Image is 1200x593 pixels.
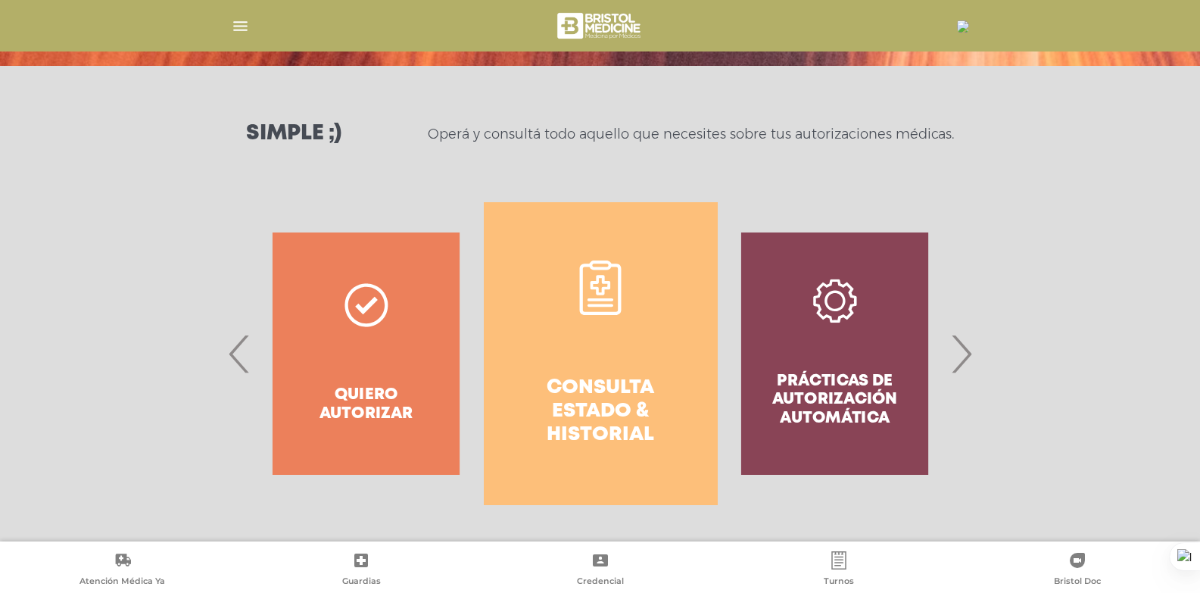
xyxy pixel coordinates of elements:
a: Credencial [481,551,719,590]
span: Next [946,313,976,395]
a: Turnos [719,551,958,590]
span: Previous [225,313,254,395]
a: Consulta estado & historial [484,202,718,505]
span: Bristol Doc [1054,576,1101,589]
h4: Consulta estado & historial [511,376,690,448]
p: Operá y consultá todo aquello que necesites sobre tus autorizaciones médicas. [428,125,954,143]
img: bristol-medicine-blanco.png [555,8,645,44]
a: Guardias [242,551,480,590]
img: Cober_menu-lines-white.svg [231,17,250,36]
span: Credencial [577,576,624,589]
span: Guardias [342,576,381,589]
h3: Simple ;) [246,123,341,145]
a: Bristol Doc [958,551,1197,590]
span: Atención Médica Ya [79,576,165,589]
img: 15868 [957,20,969,33]
span: Turnos [824,576,854,589]
a: Atención Médica Ya [3,551,242,590]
